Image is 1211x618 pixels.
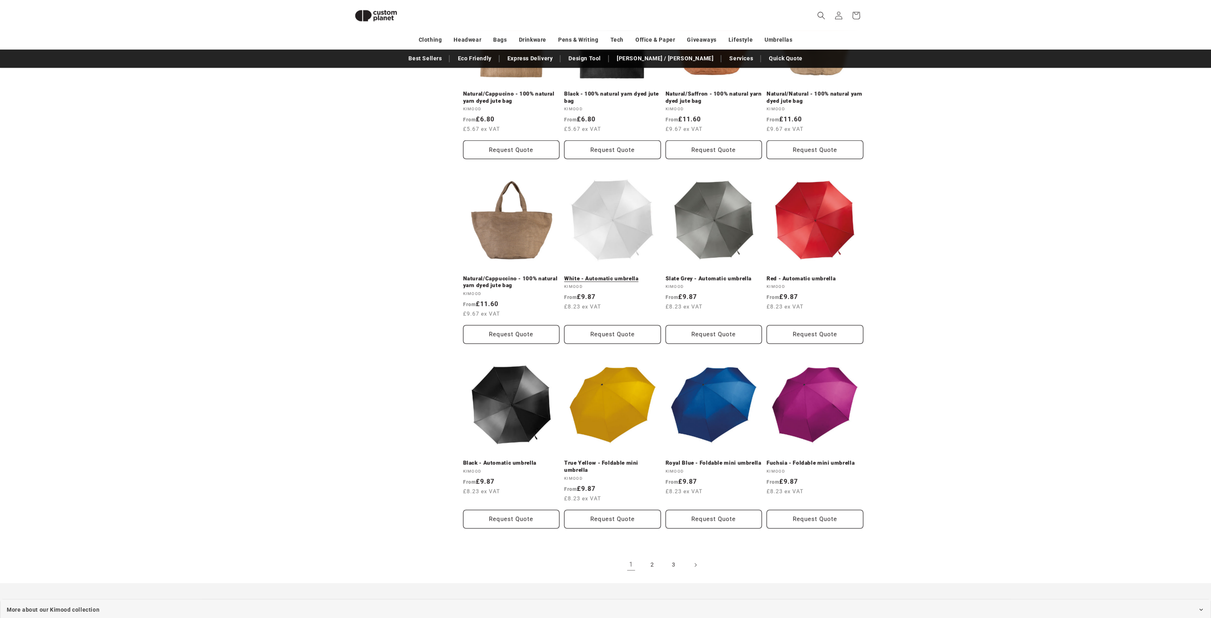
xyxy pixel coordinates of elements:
[812,7,830,24] summary: Search
[564,325,661,344] : Request Quote
[7,605,99,615] span: More about our Kimood collection
[503,52,557,65] a: Express Delivery
[635,33,675,47] a: Office & Paper
[666,140,762,159] button: Request Quote
[687,556,704,574] a: Next page
[454,52,495,65] a: Eco Friendly
[767,90,863,104] a: Natural/Natural - 100% natural yarn dyed jute bag
[348,3,404,28] img: Custom Planet
[767,510,863,528] : Request Quote
[767,140,863,159] button: Request Quote
[463,140,560,159] button: Request Quote
[564,510,661,528] : Request Quote
[419,33,442,47] a: Clothing
[463,90,560,104] a: Natural/Cappucino - 100% natural yarn dyed jute bag
[564,275,661,282] a: White - Automatic umbrella
[729,33,753,47] a: Lifestyle
[644,556,661,574] a: Page 2
[463,275,560,289] a: Natural/Cappuccino - 100% natural yarn dyed jute bag
[687,33,716,47] a: Giveaways
[564,90,661,104] a: Black - 100% natural yarn dyed jute bag
[622,556,640,574] a: Page 1
[463,556,863,574] nav: Pagination
[564,459,661,473] a: True Yellow - Foldable mini umbrella
[765,52,807,65] a: Quick Quote
[767,459,863,467] a: Fuchsia - Foldable mini umbrella
[613,52,717,65] a: [PERSON_NAME] / [PERSON_NAME]
[463,325,560,344] button: Request Quote
[1079,532,1211,618] iframe: Chat Widget
[564,52,605,65] a: Design Tool
[767,275,863,282] a: Red - Automatic umbrella
[767,325,863,344] : Request Quote
[610,33,623,47] a: Tech
[519,33,546,47] a: Drinkware
[666,510,762,528] : Request Quote
[665,556,683,574] a: Page 3
[666,459,762,467] a: Royal Blue - Foldable mini umbrella
[463,510,560,528] : Request Quote
[558,33,598,47] a: Pens & Writing
[666,275,762,282] a: Slate Grey - Automatic umbrella
[493,33,507,47] a: Bags
[666,90,762,104] a: Natural/Saffron - 100% natural yarn dyed jute bag
[666,325,762,344] : Request Quote
[463,459,560,467] a: Black - Automatic umbrella
[725,52,757,65] a: Services
[564,140,661,159] button: Request Quote
[454,33,481,47] a: Headwear
[765,33,792,47] a: Umbrellas
[404,52,446,65] a: Best Sellers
